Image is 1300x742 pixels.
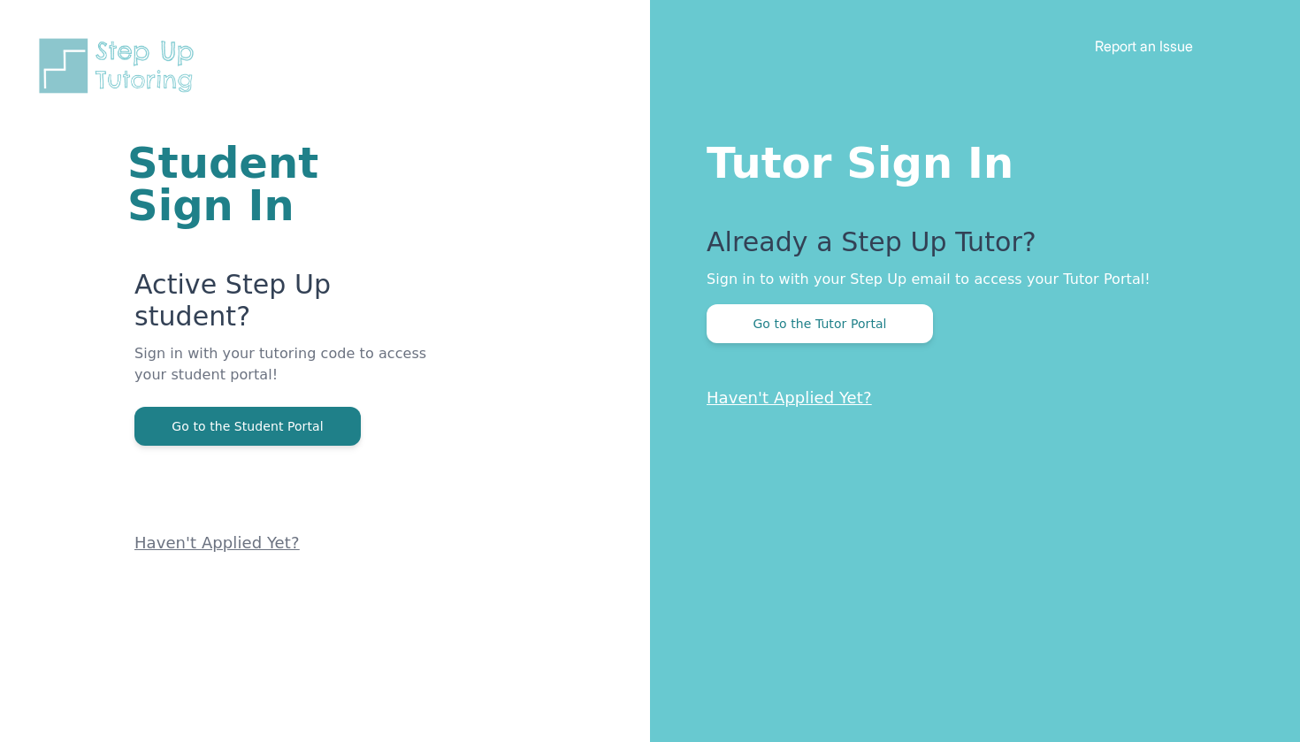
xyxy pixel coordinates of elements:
[707,304,933,343] button: Go to the Tutor Portal
[134,343,438,407] p: Sign in with your tutoring code to access your student portal!
[134,417,361,434] a: Go to the Student Portal
[707,315,933,332] a: Go to the Tutor Portal
[707,388,872,407] a: Haven't Applied Yet?
[134,407,361,446] button: Go to the Student Portal
[707,226,1229,269] p: Already a Step Up Tutor?
[134,269,438,343] p: Active Step Up student?
[1095,37,1193,55] a: Report an Issue
[707,269,1229,290] p: Sign in to with your Step Up email to access your Tutor Portal!
[127,142,438,226] h1: Student Sign In
[35,35,205,96] img: Step Up Tutoring horizontal logo
[707,134,1229,184] h1: Tutor Sign In
[134,533,300,552] a: Haven't Applied Yet?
